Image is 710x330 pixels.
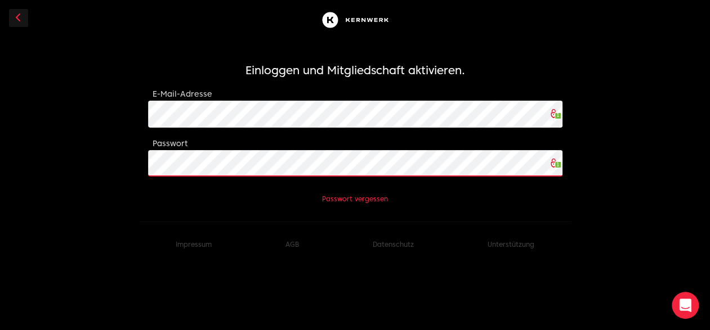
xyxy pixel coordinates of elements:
[176,240,212,248] a: Impressum
[322,195,388,204] button: Passwort vergessen
[488,240,534,249] button: Unterstützung
[373,240,414,248] a: Datenschutz
[319,9,391,31] img: Kernwerk®
[672,292,699,319] div: Öffnen Sie den Intercom Messenger
[322,195,388,203] font: Passwort vergessen
[153,89,212,98] font: E-Mail-Adresse
[245,64,465,77] font: Einloggen und Mitgliedschaft aktivieren.
[153,139,187,148] font: Passwort
[285,240,299,248] a: AGB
